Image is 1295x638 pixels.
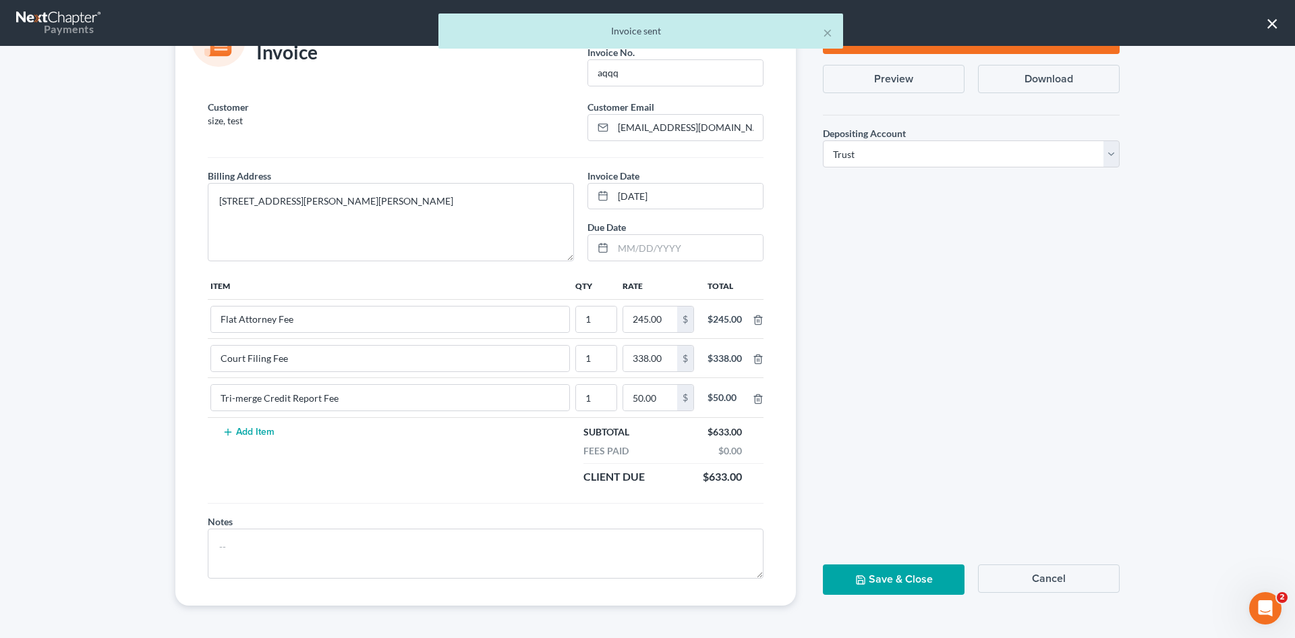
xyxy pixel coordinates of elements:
span: Customer Email [587,101,654,113]
div: $0.00 [712,444,749,458]
div: $633.00 [696,469,749,485]
label: Customer [208,100,249,114]
input: -- [211,307,569,332]
input: MM/DD/YYYY [613,184,763,209]
input: 0.00 [623,307,677,332]
div: Fees Paid [577,444,635,458]
th: Rate [620,272,697,299]
input: -- [211,346,569,371]
label: Due Date [587,220,626,234]
span: 2 [1277,592,1288,603]
div: $338.00 [708,352,742,365]
div: $ [677,385,693,410]
span: Depositing Account [823,128,906,139]
div: Client Due [577,469,652,485]
input: -- [211,385,569,410]
p: size, test [208,114,574,128]
input: MM/DD/YYYY [613,235,763,261]
button: Cancel [978,564,1120,593]
input: -- [576,385,616,410]
button: Add Item [219,427,278,437]
button: × [1266,12,1279,34]
button: Save & Close [823,564,965,595]
th: Total [697,272,753,299]
button: Download [978,65,1120,93]
button: Preview [823,65,965,93]
div: $50.00 [708,391,742,404]
span: Invoice Date [587,170,639,182]
div: $633.00 [701,425,749,439]
input: 0.00 [623,385,677,410]
a: Payments [16,7,103,39]
input: -- [576,307,616,332]
input: 0.00 [623,346,677,371]
iframe: Intercom live chat [1249,592,1282,624]
div: $ [677,307,693,332]
div: Invoice sent [449,24,832,38]
input: Enter email... [613,115,763,140]
span: Billing Address [208,170,271,182]
input: -- [576,346,616,371]
div: Subtotal [577,425,636,439]
label: Notes [208,514,233,529]
th: Qty [573,272,620,299]
button: × [823,24,832,41]
div: $245.00 [708,313,742,326]
div: $ [677,346,693,371]
th: Item [208,272,573,299]
input: -- [588,60,763,86]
